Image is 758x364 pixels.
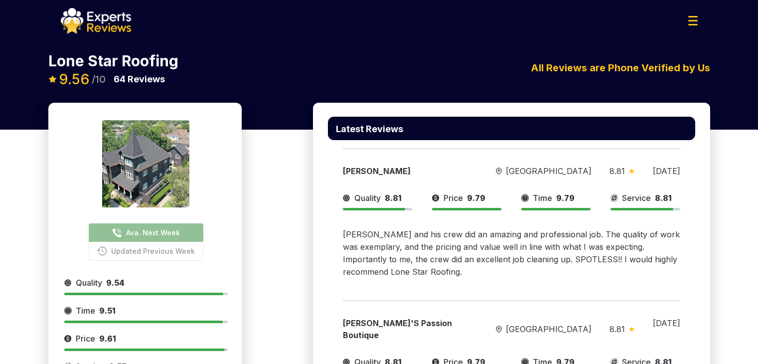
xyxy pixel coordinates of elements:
img: slider icon [496,168,502,175]
span: 8.81 [655,193,672,203]
span: /10 [92,74,106,84]
p: Lone Star Roofing [48,53,178,68]
span: 8.81 [385,193,402,203]
span: 9.61 [99,334,116,344]
span: 9.79 [467,193,485,203]
div: All Reviews are Phone Verified by Us [313,60,710,75]
p: Reviews [114,72,165,86]
div: [DATE] [653,165,680,177]
span: 9.51 [99,306,116,316]
span: 9.56 [59,71,90,88]
span: [GEOGRAPHIC_DATA] [506,165,592,177]
img: slider icon [432,192,440,204]
button: Ava. Next Week [89,223,203,242]
span: Ava. Next Week [126,227,180,238]
span: [PERSON_NAME] and his crew did an amazing and professional job. The quality of work was exemplary... [343,229,680,277]
img: slider icon [64,333,72,345]
img: slider icon [610,192,618,204]
img: slider icon [629,169,634,174]
span: 8.81 [609,166,625,176]
span: 8.81 [609,324,625,334]
span: [GEOGRAPHIC_DATA] [506,323,592,335]
img: slider icon [521,192,529,204]
span: Quality [76,277,102,289]
img: slider icon [496,326,502,333]
img: slider icon [64,277,72,289]
span: Price [444,192,463,204]
img: expert image [102,120,189,207]
img: logo [61,8,131,34]
img: buttonPhoneIcon [97,246,107,256]
div: [PERSON_NAME]'s Passion Boutique [343,317,478,341]
span: Time [533,192,552,204]
span: Service [622,192,651,204]
div: [DATE] [653,317,680,341]
span: 64 [114,74,126,84]
span: Quality [354,192,381,204]
span: Price [76,333,95,345]
div: [PERSON_NAME] [343,165,478,177]
img: Menu Icon [688,16,698,25]
img: slider icon [629,327,634,332]
span: Time [76,305,95,317]
span: Updated Previous Week [111,246,195,256]
p: Latest Reviews [336,125,403,134]
span: 9.79 [556,193,575,203]
img: slider icon [343,192,350,204]
span: 9.54 [106,278,125,288]
img: slider icon [64,305,72,317]
button: Updated Previous Week [89,242,203,261]
img: buttonPhoneIcon [112,228,122,238]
